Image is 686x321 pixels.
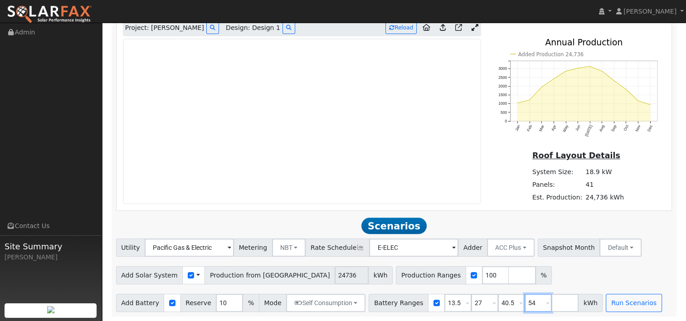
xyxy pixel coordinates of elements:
img: retrieve [47,306,54,313]
text: 500 [500,110,507,115]
img: SolarFax [7,5,92,24]
button: Default [599,238,642,257]
span: Add Battery [116,294,165,312]
span: Snapshot Month [538,238,600,257]
a: Open in Aurora [452,21,466,35]
circle: onclick="" [650,104,651,106]
span: Utility [116,238,146,257]
button: Run Scenarios [606,294,662,312]
td: System Size: [530,165,584,178]
td: 24,736 kWh [584,191,626,204]
span: % [535,266,552,284]
text: [DATE] [584,124,593,137]
span: Production Ranges [396,266,466,284]
circle: onclick="" [577,68,579,69]
td: 18.9 kW [584,165,626,178]
button: ACC Plus [487,238,535,257]
text: 2500 [498,75,507,80]
div: [PERSON_NAME] [5,253,97,262]
text: Added Production 24,736 [518,51,584,58]
span: Add Solar System [116,266,183,284]
input: Select a Rate Schedule [369,238,458,257]
span: Rate Schedule [305,238,370,257]
a: Expand Aurora window [468,21,481,35]
button: Reload [385,22,417,34]
span: Production from [GEOGRAPHIC_DATA] [204,266,335,284]
span: kWh [578,294,603,312]
circle: onclick="" [517,102,518,104]
button: Self Consumption [286,294,365,312]
span: Design: Design 1 [226,23,280,33]
td: Est. Production: [530,191,584,204]
text: Annual Production [545,38,623,48]
text: Apr [550,124,557,131]
span: % [243,294,259,312]
text: Jan [514,124,521,132]
circle: onclick="" [553,78,554,79]
circle: onclick="" [529,99,530,101]
span: Metering [234,238,272,257]
circle: onclick="" [589,66,590,67]
text: Sep [610,124,618,132]
td: Panels: [530,178,584,191]
text: 0 [505,119,507,123]
circle: onclick="" [565,70,566,72]
td: 41 [584,178,626,191]
span: Scenarios [361,218,426,234]
span: Project: [PERSON_NAME] [125,23,204,33]
text: Dec [647,124,654,133]
input: Select a Utility [145,238,234,257]
circle: onclick="" [637,100,639,102]
text: Mar [538,124,545,132]
circle: onclick="" [601,71,603,72]
span: Adder [458,238,487,257]
span: Mode [259,294,287,312]
text: 3000 [498,66,507,71]
span: [PERSON_NAME] [623,8,676,15]
text: 1000 [498,102,507,106]
span: Reserve [180,294,217,312]
button: NBT [272,238,306,257]
circle: onclick="" [613,80,615,82]
span: Battery Ranges [369,294,428,312]
text: Feb [526,124,533,132]
text: 1500 [498,92,507,97]
span: Site Summary [5,240,97,253]
text: Nov [634,124,642,133]
circle: onclick="" [541,86,542,88]
text: Oct [623,124,629,132]
text: May [562,124,569,133]
a: Upload consumption to Aurora project [436,21,449,35]
text: 2000 [498,84,507,88]
text: Aug [598,124,605,132]
span: kWh [368,266,393,284]
a: Aurora to Home [419,21,434,35]
circle: onclick="" [625,89,627,90]
text: Jun [574,124,581,132]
